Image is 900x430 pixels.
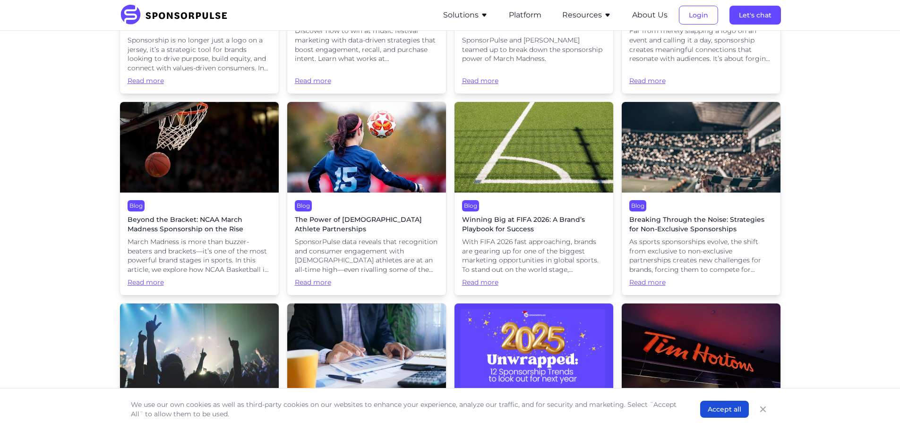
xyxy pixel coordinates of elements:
[621,101,781,295] a: BlogBreaking Through the Noise: Strategies for Non-Exclusive SponsorshipsAs sports sponsorships e...
[462,67,606,86] span: Read more
[131,400,681,419] p: We use our own cookies as well as third-party cookies on our websites to enhance your experience,...
[729,11,781,19] a: Let's chat
[295,26,438,63] span: Discover how to win at music festival marketing with data-driven strategies that boost engagement...
[120,101,279,295] a: BlogBeyond the Bracket: NCAA March Madness Sponsorship on the RiseMarch Madness is more than buzz...
[120,5,234,25] img: SponsorPulse
[287,102,446,193] img: Photo courtesy of Unsplash
[128,200,145,211] div: Blog
[295,278,438,287] span: Read more
[629,26,773,63] span: Far from merely slapping a logo on an event and calling it a day, sponsorship creates meaningful ...
[562,9,611,21] button: Resources
[295,237,438,274] span: SponsorPulse data reveals that recognition and consumer engagement with [DEMOGRAPHIC_DATA] athlet...
[756,403,770,416] button: Close
[120,304,279,394] img: Photo by Desi Mendoza courtesy of Unsplash
[629,215,773,234] span: Breaking Through the Noise: Strategies for Non-Exclusive Sponsorships
[454,101,614,295] a: BlogWinning Big at FIFA 2026: A Brand’s Playbook for SuccessWith FIFA 2026 fast approaching, bran...
[632,11,668,19] a: About Us
[295,67,438,86] span: Read more
[679,11,718,19] a: Login
[622,102,780,193] img: Photo by Emerson Vieira courtesy of Unsplash
[632,9,668,21] button: About Us
[120,102,279,193] img: Photo by Markus Spiske, courtesy of Unsplash
[629,67,773,86] span: Read more
[443,9,488,21] button: Solutions
[629,200,646,211] div: Blog
[729,6,781,25] button: Let's chat
[629,237,773,274] span: As sports sponsorships evolve, the shift from exclusive to non-exclusive partnerships creates new...
[509,11,541,19] a: Platform
[128,76,271,86] span: Read more
[128,215,271,234] span: Beyond the Bracket: NCAA March Madness Sponsorship on the Rise
[509,9,541,21] button: Platform
[462,215,606,234] span: Winning Big at FIFA 2026: A Brand’s Playbook for Success
[629,278,773,287] span: Read more
[454,102,613,193] img: Photo by Robert Katzki, courtesy of Unsplash
[462,36,606,64] span: SponsorPulse and [PERSON_NAME] teamed up to break down the sponsorship power of March Madness.
[128,237,271,274] span: March Madness is more than buzzer-beaters and brackets—it’s one of the most powerful brand stages...
[128,278,271,287] span: Read more
[295,200,312,211] div: Blog
[462,200,479,211] div: Blog
[462,237,606,274] span: With FIFA 2026 fast approaching, brands are gearing up for one of the biggest marketing opportuni...
[700,401,749,418] button: Accept all
[295,215,438,234] span: The Power of [DEMOGRAPHIC_DATA] Athlete Partnerships
[679,6,718,25] button: Login
[287,101,446,295] a: BlogThe Power of [DEMOGRAPHIC_DATA] Athlete PartnershipsSponsorPulse data reveals that recognitio...
[287,304,446,394] img: Photo by Towfiqu barbhuiya, courtesy of Unsplash
[853,385,900,430] iframe: Chat Widget
[622,304,780,394] img: Photo by Mandy Bourke courtesy of Unsplash
[128,36,271,73] span: Sponsorship is no longer just a logo on a jersey, it’s a strategic tool for brands looking to dri...
[462,278,606,287] span: Read more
